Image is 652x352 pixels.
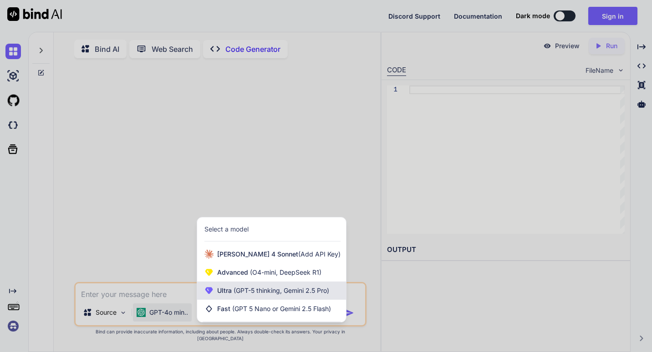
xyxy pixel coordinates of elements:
span: (GPT-5 thinking, Gemini 2.5 Pro) [232,287,329,294]
span: (Add API Key) [298,250,341,258]
span: Advanced [217,268,321,277]
span: (O4-mini, DeepSeek R1) [248,268,321,276]
span: [PERSON_NAME] 4 Sonnet [217,250,341,259]
div: Select a model [204,225,249,234]
span: (GPT 5 Nano or Gemini 2.5 Flash) [232,305,331,312]
span: Ultra [217,286,329,295]
span: Fast [217,304,331,313]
